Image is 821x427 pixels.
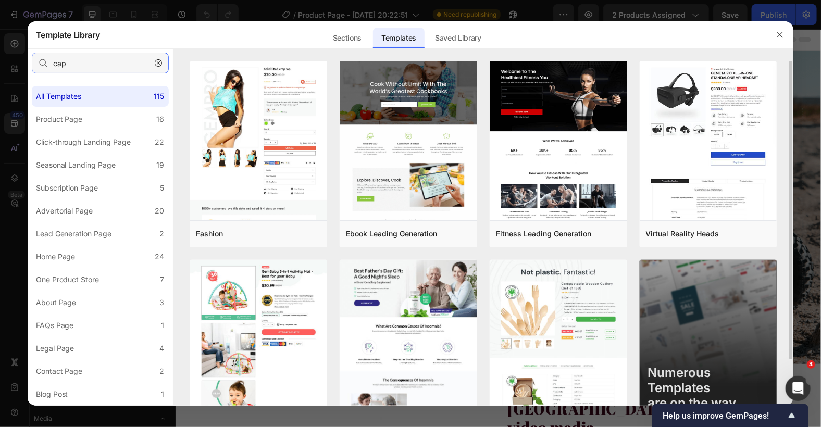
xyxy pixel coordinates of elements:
div: FAQs Page [36,319,74,332]
div: 2 [160,365,165,378]
div: Home Page [36,250,76,263]
div: About Page [36,296,77,309]
span: 3 [807,360,815,369]
div: Advertorial Page [36,205,93,217]
div: 16 [157,113,165,125]
button: Show survey - Help us improve GemPages! [663,409,798,422]
p: Rated 4.5/5 Based on 895 Reviews [70,80,175,89]
div: Subscription Page [36,182,98,194]
div: 24 [155,250,165,263]
div: Product Page [36,113,83,125]
div: 1 [161,319,165,332]
div: Click-through Landing Page [36,136,131,148]
h2: 1pcs/2pcs/4pcs Kiln Change [GEOGRAPHIC_DATA] Ceramic - gif, video media [331,351,636,408]
div: Sections [325,28,370,48]
button: Don’t Miss Out [18,237,211,260]
div: Seasonal Landing Page [36,159,116,171]
div: 5 [160,182,165,194]
div: Templates [373,28,425,48]
div: 3 [160,296,165,309]
div: Contact Page [36,365,83,378]
p: 30-day money-back guarantee included [32,266,156,277]
div: 7 [160,273,165,286]
div: Lead Generation Page [36,228,112,240]
div: Blog Post [36,388,68,400]
div: 19 [157,159,165,171]
div: Saved Library [427,28,490,48]
img: fitness2.png [490,61,627,361]
div: All Templates [36,90,82,103]
div: 1 [161,388,165,400]
h2: Enjoy an amazing [18,118,270,197]
input: E.g.: Black Friday, Sale, etc. [32,53,169,73]
div: Ebook Leading Generation [346,228,437,240]
span: Help us improve GemPages! [663,411,786,421]
div: One Product Store [36,273,99,286]
div: 4 [160,342,165,355]
div: 115 [154,90,165,103]
div: 22 [155,136,165,148]
div: Drop element here [430,174,485,182]
div: 2 [160,228,165,240]
div: Don’t Miss Out [87,243,142,254]
div: Fitness Leading Generation [496,228,591,240]
div: Fashion [196,228,223,240]
div: 20 [155,205,165,217]
p: Don't let this incredible opportunity slip away! Own the ultimate RC off-road vehicle now! [19,198,269,223]
p: Off-Road Racer [19,95,269,117]
div: Legal Page [36,342,74,355]
iframe: Intercom live chat [786,376,811,401]
div: Numerous Templates are on the way [648,366,769,410]
span: 30% off! [136,157,250,197]
div: Virtual Reality Heads [646,228,719,240]
h2: Template Library [36,21,100,48]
